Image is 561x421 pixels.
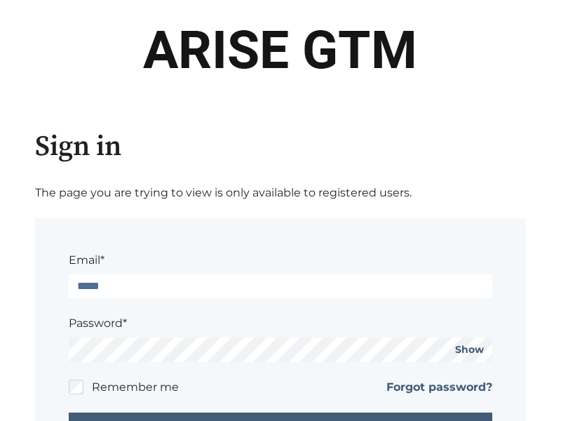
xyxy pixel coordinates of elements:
[92,379,179,396] label: Remember me
[35,185,526,201] p: The page you are trying to view is only available to registered users.
[386,379,492,396] a: Forgot password?
[35,126,526,168] h1: Sign in
[131,11,430,92] img: arise-gtm-logo
[455,344,484,356] a: Show
[69,315,127,332] label: Password*
[69,252,104,269] label: Email*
